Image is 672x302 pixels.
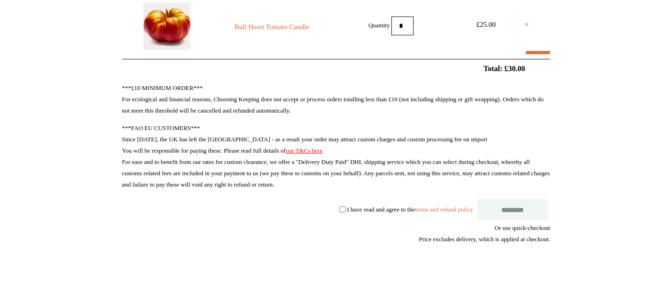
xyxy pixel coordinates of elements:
[465,19,507,30] div: £25.00
[122,222,550,245] div: Or use quick-checkout
[122,122,550,190] p: ***FAO EU CUSTOMERS*** Since [DATE], the UK has left the [GEOGRAPHIC_DATA] - as a result your ord...
[122,82,550,116] p: ***£10 MINIMUM ORDER*** For ecological and financial reasons, Choosing Keeping does not accept or...
[525,19,529,30] a: ×
[347,205,473,212] label: I have read and agree to the
[368,21,390,28] label: Quantity
[415,205,473,212] a: terms and refund policy
[100,64,572,73] h2: Total: £30.00
[286,147,323,154] a: our T&Cs here
[143,3,191,50] img: Bull Heart Tomato Candle
[207,21,336,33] a: Bull Heart Tomato Candle
[122,234,550,245] div: Price excludes delivery, which is applied at checkout.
